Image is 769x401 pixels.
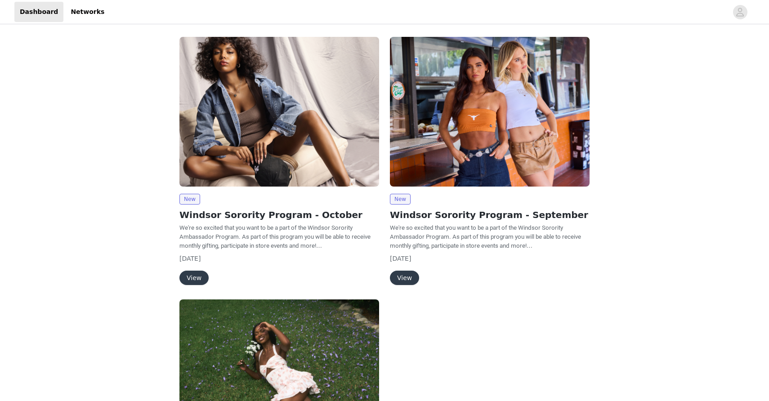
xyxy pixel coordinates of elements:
[65,2,110,22] a: Networks
[390,194,411,205] span: New
[14,2,63,22] a: Dashboard
[179,224,371,249] span: We're so excited that you want to be a part of the Windsor Sorority Ambassador Program. As part o...
[179,37,379,187] img: Windsor
[179,208,379,222] h2: Windsor Sorority Program - October
[390,271,419,285] button: View
[179,275,209,281] a: View
[736,5,744,19] div: avatar
[390,208,590,222] h2: Windsor Sorority Program - September
[390,255,411,262] span: [DATE]
[390,37,590,187] img: Windsor
[179,271,209,285] button: View
[179,194,200,205] span: New
[179,255,201,262] span: [DATE]
[390,275,419,281] a: View
[390,224,581,249] span: We're so excited that you want to be a part of the Windsor Sorority Ambassador Program. As part o...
